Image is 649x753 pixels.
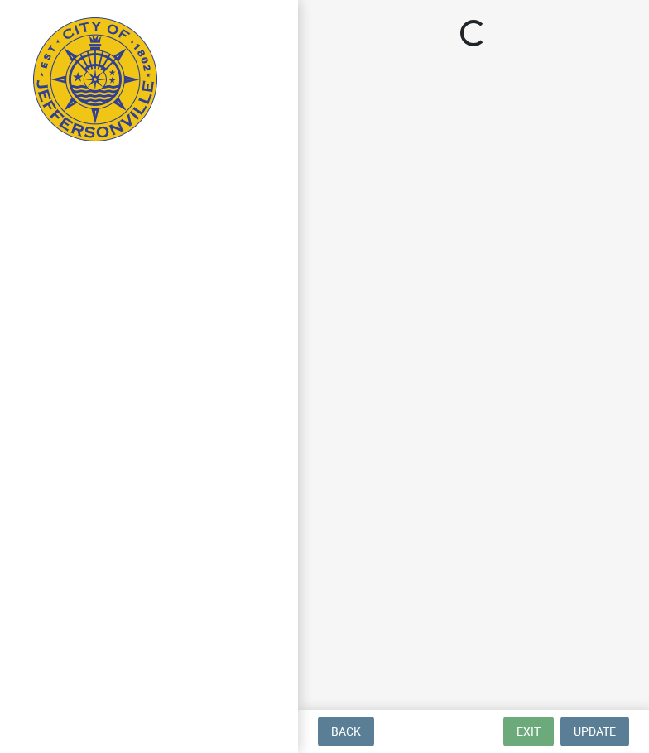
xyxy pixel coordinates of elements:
span: Update [574,725,616,738]
span: Back [331,725,361,738]
button: Back [318,717,374,746]
img: City of Jeffersonville, Indiana [33,17,157,141]
button: Exit [503,717,554,746]
button: Update [560,717,629,746]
